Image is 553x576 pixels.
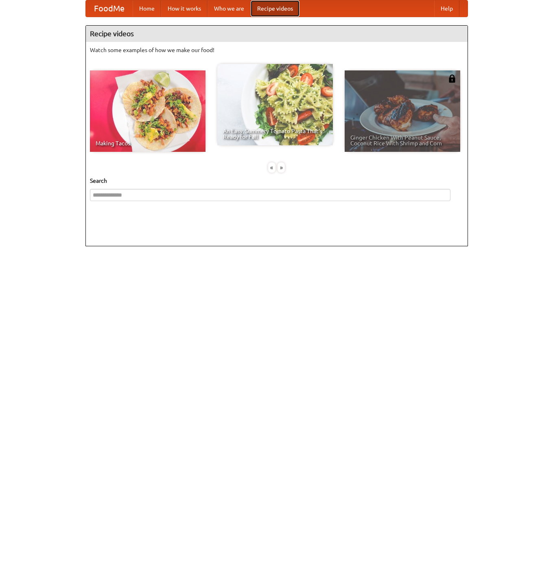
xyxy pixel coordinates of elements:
p: Watch some examples of how we make our food! [90,46,463,54]
a: Making Tacos [90,70,205,152]
img: 483408.png [448,74,456,83]
div: « [268,162,275,173]
h5: Search [90,177,463,185]
a: FoodMe [86,0,133,17]
a: Who we are [208,0,251,17]
span: Making Tacos [96,140,200,146]
a: Help [434,0,459,17]
a: Recipe videos [251,0,299,17]
span: An Easy, Summery Tomato Pasta That's Ready for Fall [223,128,327,140]
a: Home [133,0,161,17]
a: How it works [161,0,208,17]
div: » [278,162,285,173]
a: An Easy, Summery Tomato Pasta That's Ready for Fall [217,64,333,145]
h4: Recipe videos [86,26,468,42]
